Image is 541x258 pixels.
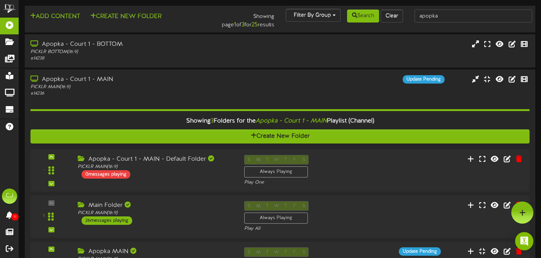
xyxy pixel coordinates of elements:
[30,75,232,84] div: Apopka - Court 1 - MAIN
[244,179,358,186] div: Play One
[244,166,308,177] div: Always Playing
[78,247,233,256] div: Apopka MAIN
[242,21,245,28] strong: 3
[234,21,236,28] strong: 1
[515,232,533,250] div: Open Intercom Messenger
[30,84,232,90] div: PICKLR MAIN ( 16:9 )
[82,170,130,179] div: 0 messages playing
[82,216,132,225] div: 26 messages playing
[403,75,445,84] div: Update Pending
[30,129,530,144] button: Create New Folder
[244,226,358,232] div: Play All
[211,118,214,124] span: 3
[88,12,164,21] button: Create New Folder
[286,9,341,22] button: Filter By Group
[194,9,280,29] div: Showing page of for results
[78,201,233,210] div: Main Folder
[11,213,19,221] span: 11
[78,155,233,164] div: Apopka - Court 1 - MAIN - Default Folder
[30,55,232,62] div: # 14238
[78,210,233,216] div: PICKLR MAIN ( 16:9 )
[30,49,232,55] div: PICKLR BOTTOM ( 16:9 )
[244,213,308,224] div: Always Playing
[78,164,233,170] div: PICKLR MAIN ( 16:9 )
[30,90,232,97] div: # 14236
[415,10,532,23] input: -- Search Playlists by Name --
[28,12,82,21] button: Add Content
[25,113,535,129] div: Showing Folders for the Playlist (Channel)
[381,10,403,23] button: Clear
[2,189,17,204] div: CJ
[399,247,441,256] div: Update Pending
[347,10,379,23] button: Search
[30,40,232,49] div: Apopka - Court 1 - BOTTOM
[251,21,258,28] strong: 25
[256,118,327,124] i: Apopka - Court 1 - MAIN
